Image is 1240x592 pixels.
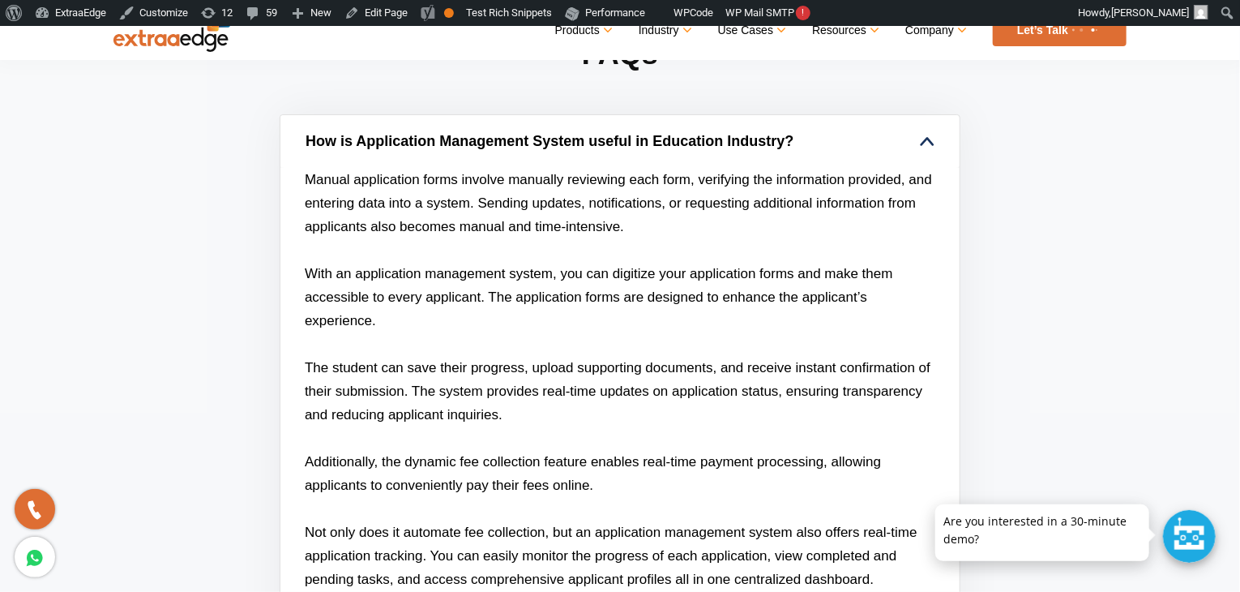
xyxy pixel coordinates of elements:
[305,266,893,328] span: With an application management system, you can digitize your application forms and make them acce...
[280,35,960,114] h2: FAQs
[1163,510,1216,563] div: Chat
[639,19,690,42] a: Industry
[796,6,810,20] span: !
[305,172,932,234] span: Manual application forms involve manually reviewing each form, verifying the information provided...
[555,19,610,42] a: Products
[280,115,960,168] a: How is Application Management System useful in Education Industry?
[305,525,917,587] span: Not only does it automate fee collection, but an application management system also offers real-t...
[812,19,877,42] a: Resources
[1111,6,1189,19] span: [PERSON_NAME]
[993,15,1127,46] a: Let’s Talk
[305,454,881,493] span: Additionally, the dynamic fee collection feature enables real-time payment processing, allowing a...
[905,19,964,42] a: Company
[305,360,930,423] span: The student can save their progress, upload supporting documents, and receive instant confirmatio...
[718,19,784,42] a: Use Cases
